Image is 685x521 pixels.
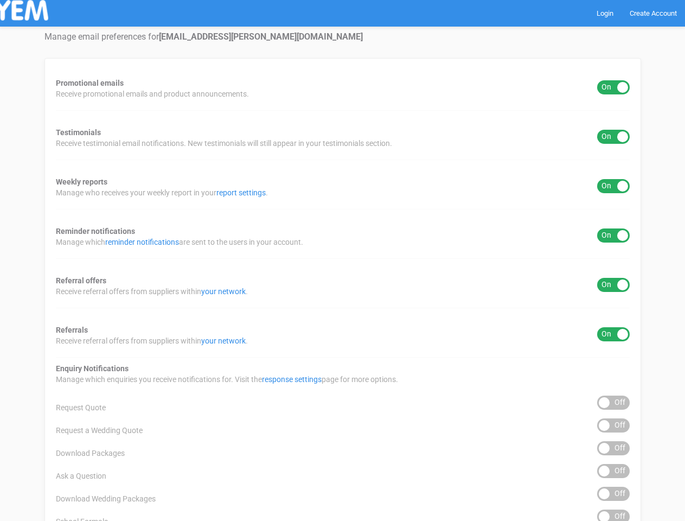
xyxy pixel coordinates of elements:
[56,276,106,285] strong: Referral offers
[56,286,248,297] span: Receive referral offers from suppliers within .
[56,128,101,137] strong: Testimonials
[262,375,322,384] a: response settings
[56,364,129,373] strong: Enquiry Notifications
[56,79,124,87] strong: Promotional emails
[216,188,266,197] a: report settings
[56,374,398,385] span: Manage which enquiries you receive notifications for. Visit the page for more options.
[56,493,156,504] span: Download Wedding Packages
[56,471,106,481] span: Ask a Question
[201,336,246,345] a: your network
[56,177,107,186] strong: Weekly reports
[56,237,303,247] span: Manage which are sent to the users in your account.
[56,402,106,413] span: Request Quote
[159,31,363,42] strong: [EMAIL_ADDRESS][PERSON_NAME][DOMAIN_NAME]
[44,32,641,42] h4: Manage email preferences for
[56,227,135,236] strong: Reminder notifications
[56,326,88,334] strong: Referrals
[56,425,143,436] span: Request a Wedding Quote
[56,448,125,459] span: Download Packages
[56,335,248,346] span: Receive referral offers from suppliers within .
[105,238,179,246] a: reminder notifications
[56,88,249,99] span: Receive promotional emails and product announcements.
[56,138,392,149] span: Receive testimonial email notifications. New testimonials will still appear in your testimonials ...
[201,287,246,296] a: your network
[56,187,268,198] span: Manage who receives your weekly report in your .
